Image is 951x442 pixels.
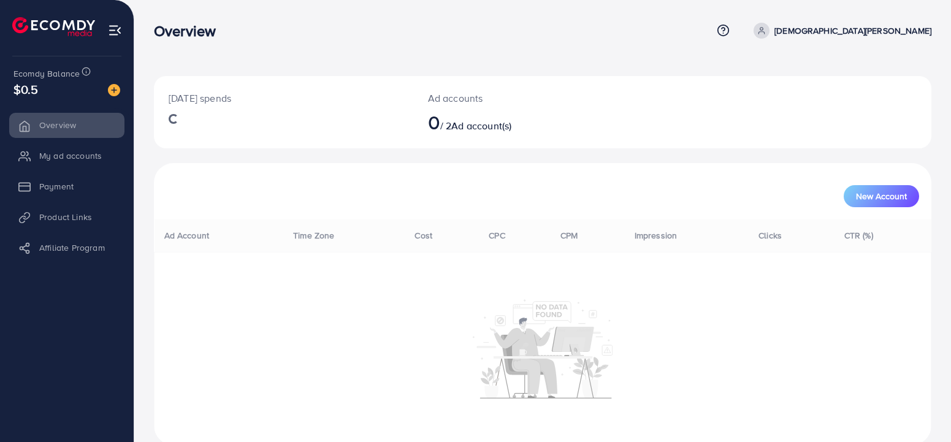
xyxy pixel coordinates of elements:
img: menu [108,23,122,37]
span: Ad account(s) [451,119,511,132]
p: [DEMOGRAPHIC_DATA][PERSON_NAME] [774,23,931,38]
h3: Overview [154,22,226,40]
a: [DEMOGRAPHIC_DATA][PERSON_NAME] [749,23,931,39]
span: 0 [428,108,440,136]
span: New Account [856,192,907,200]
button: New Account [844,185,919,207]
p: Ad accounts [428,91,593,105]
img: image [108,84,120,96]
p: [DATE] spends [169,91,399,105]
span: $0.5 [13,80,39,98]
img: logo [12,17,95,36]
span: Ecomdy Balance [13,67,80,80]
h2: / 2 [428,110,593,134]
